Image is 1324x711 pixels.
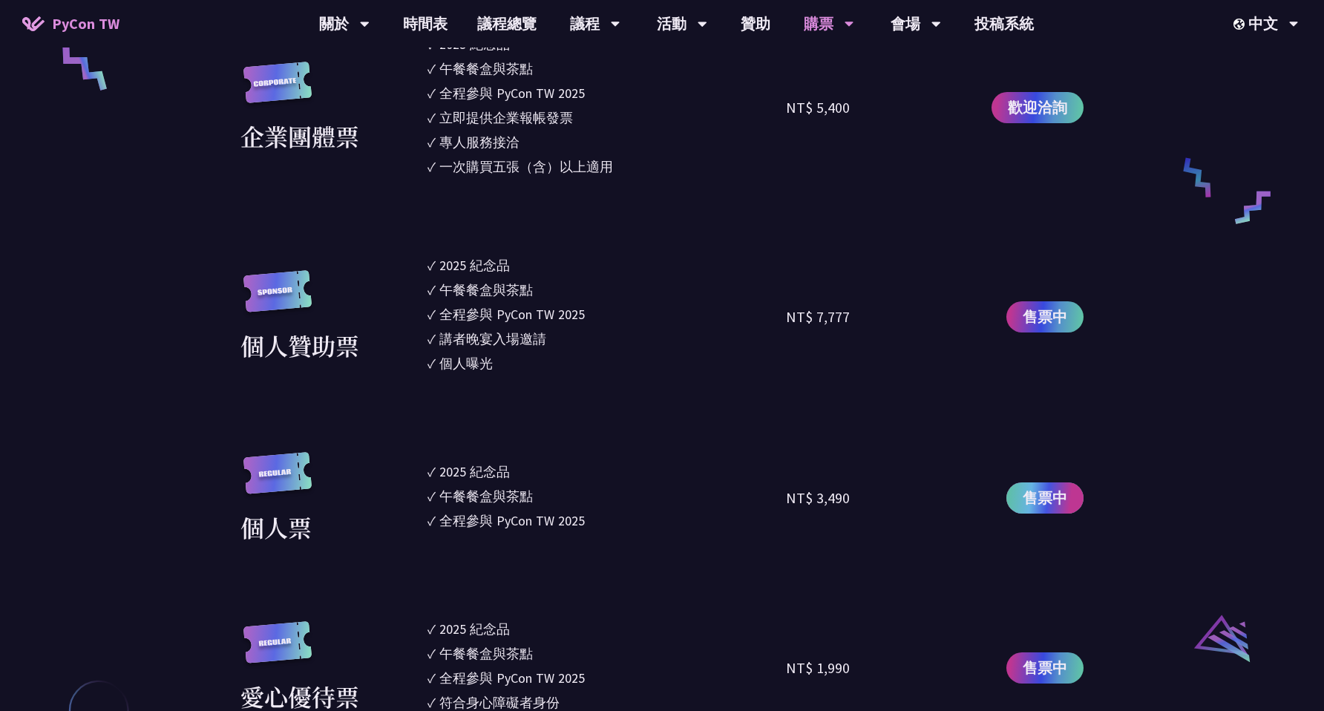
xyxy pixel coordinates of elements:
[1023,657,1067,679] span: 售票中
[1233,19,1248,30] img: Locale Icon
[439,255,510,275] div: 2025 紀念品
[439,486,533,506] div: 午餐餐盒與茶點
[240,118,359,154] div: 企業團體票
[1006,301,1084,332] a: 售票中
[1008,96,1067,119] span: 歡迎洽詢
[7,5,134,42] a: PyCon TW
[439,132,520,152] div: 專人服務接洽
[427,280,786,300] li: ✓
[22,16,45,31] img: Home icon of PyCon TW 2025
[240,509,312,545] div: 個人票
[439,511,585,531] div: 全程參與 PyCon TW 2025
[240,62,315,119] img: corporate.a587c14.svg
[439,157,613,177] div: 一次購買五張（含）以上適用
[427,511,786,531] li: ✓
[427,619,786,639] li: ✓
[439,304,585,324] div: 全程參與 PyCon TW 2025
[427,353,786,373] li: ✓
[427,304,786,324] li: ✓
[240,270,315,327] img: sponsor.43e6a3a.svg
[439,280,533,300] div: 午餐餐盒與茶點
[427,255,786,275] li: ✓
[1023,487,1067,509] span: 售票中
[427,486,786,506] li: ✓
[427,329,786,349] li: ✓
[439,643,533,664] div: 午餐餐盒與茶點
[786,306,850,328] div: NT$ 7,777
[240,327,359,363] div: 個人贊助票
[240,621,315,678] img: regular.8f272d9.svg
[439,353,493,373] div: 個人曝光
[786,96,850,119] div: NT$ 5,400
[427,83,786,103] li: ✓
[439,462,510,482] div: 2025 紀念品
[427,108,786,128] li: ✓
[427,132,786,152] li: ✓
[1006,482,1084,514] a: 售票中
[439,619,510,639] div: 2025 紀念品
[427,668,786,688] li: ✓
[52,13,119,35] span: PyCon TW
[439,329,546,349] div: 講者晚宴入場邀請
[992,92,1084,123] a: 歡迎洽詢
[1023,306,1067,328] span: 售票中
[439,668,585,688] div: 全程參與 PyCon TW 2025
[439,59,533,79] div: 午餐餐盒與茶點
[240,452,315,509] img: regular.8f272d9.svg
[439,83,585,103] div: 全程參與 PyCon TW 2025
[786,657,850,679] div: NT$ 1,990
[786,487,850,509] div: NT$ 3,490
[427,59,786,79] li: ✓
[1006,652,1084,684] a: 售票中
[427,462,786,482] li: ✓
[427,643,786,664] li: ✓
[427,157,786,177] li: ✓
[439,108,573,128] div: 立即提供企業報帳發票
